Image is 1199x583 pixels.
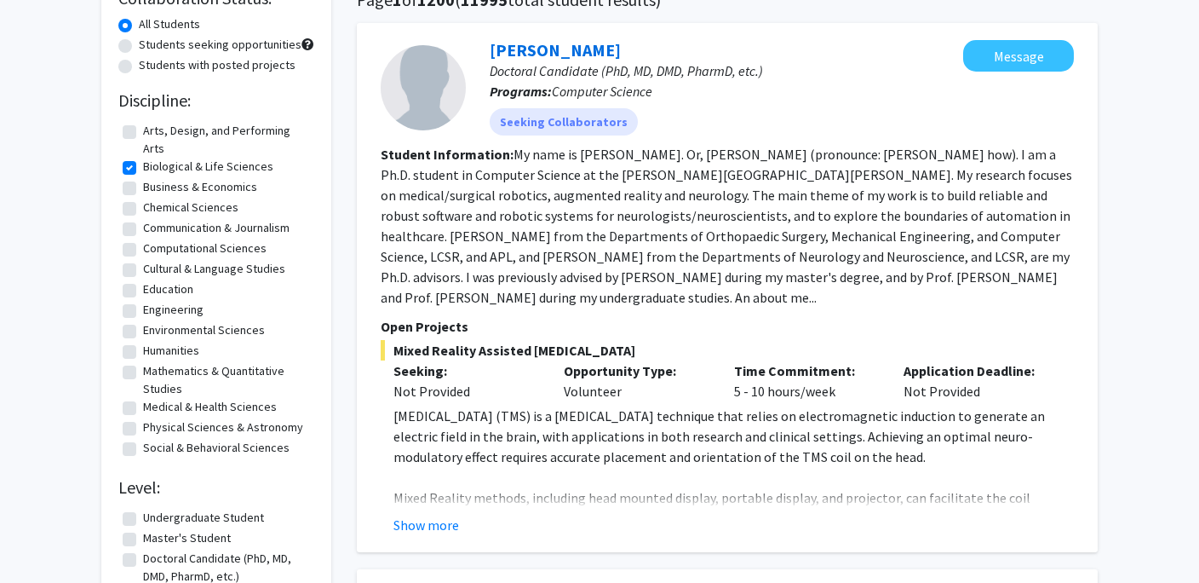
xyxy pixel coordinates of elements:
label: Undergraduate Student [143,509,264,527]
label: Chemical Sciences [143,199,238,216]
div: Not Provided [891,361,1061,401]
p: Seeking: [393,361,538,381]
label: Education [143,280,193,298]
p: Mixed Reality methods, including head mounted display, portable display, and projector, can facil... [393,488,1074,528]
span: Mixed Reality Assisted [MEDICAL_DATA] [381,340,1074,361]
label: Arts, Design, and Performing Arts [143,122,310,158]
label: All Students [139,15,200,33]
div: Not Provided [393,381,538,401]
label: Physical Sciences & Astronomy [143,418,303,436]
label: Medical & Health Sciences [143,398,277,416]
span: Doctoral Candidate (PhD, MD, DMD, PharmD, etc.) [490,62,763,79]
iframe: Chat [13,506,72,570]
label: Engineering [143,301,204,319]
label: Master's Student [143,529,231,547]
span: [MEDICAL_DATA] (TMS) is a [MEDICAL_DATA] technique that relies on electromagnetic induction to ge... [393,407,1045,465]
h2: Level: [118,477,314,498]
label: Social & Behavioral Sciences [143,439,290,457]
label: Business & Economics [143,178,257,196]
mat-chip: Seeking Collaborators [490,108,638,136]
button: Show more [393,515,459,535]
label: Environmental Sciences [143,321,265,339]
a: [PERSON_NAME] [490,39,621,61]
fg-read-more: My name is [PERSON_NAME]. Or, [PERSON_NAME] (pronounce: [PERSON_NAME] how). I am a Ph.D. student ... [381,146,1072,306]
span: Open Projects [381,318,468,335]
label: Mathematics & Quantitative Studies [143,362,310,398]
span: Computer Science [552,83,652,100]
b: Student Information: [381,146,513,163]
p: Time Commitment: [734,361,879,381]
label: Humanities [143,342,199,360]
div: 5 - 10 hours/week [721,361,892,401]
label: Students with posted projects [139,56,295,74]
p: Application Deadline: [904,361,1048,381]
p: Opportunity Type: [564,361,708,381]
div: Volunteer [551,361,721,401]
label: Biological & Life Sciences [143,158,273,176]
label: Communication & Journalism [143,219,290,237]
label: Cultural & Language Studies [143,260,285,278]
h2: Discipline: [118,90,314,111]
label: Students seeking opportunities [139,36,301,54]
button: Message Yihao Liu [963,40,1074,72]
label: Computational Sciences [143,240,267,257]
b: Programs: [490,83,552,100]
